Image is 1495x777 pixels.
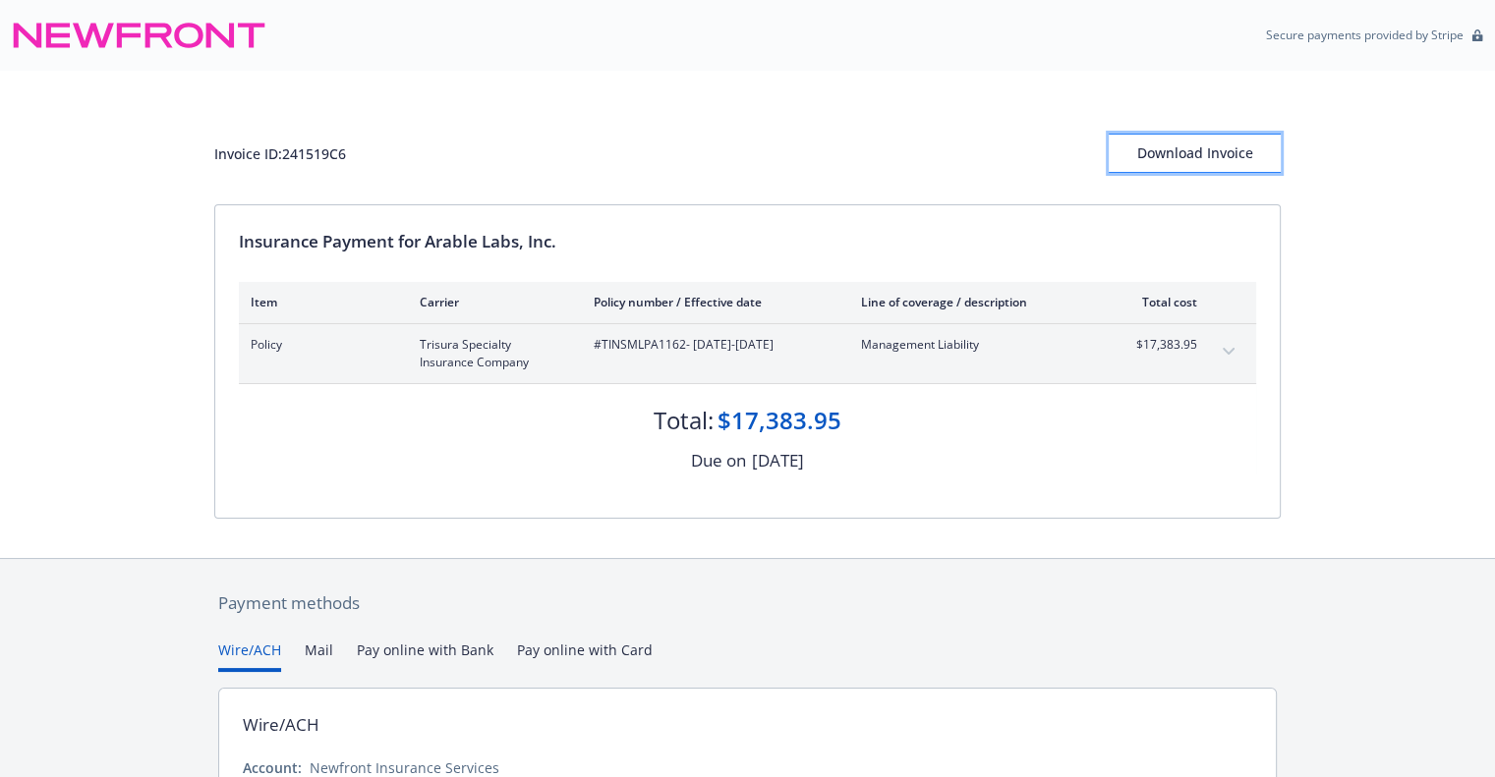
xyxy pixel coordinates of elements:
div: [DATE] [752,448,804,473]
span: #TINSMLPA1162 - [DATE]-[DATE] [594,336,830,354]
span: $17,383.95 [1123,336,1197,354]
span: Trisura Specialty Insurance Company [420,336,562,371]
span: Management Liability [861,336,1092,354]
div: Line of coverage / description [861,294,1092,310]
div: Insurance Payment for Arable Labs, Inc. [239,229,1256,254]
div: $17,383.95 [718,404,841,437]
div: Total: [654,404,714,437]
div: Item [251,294,388,310]
button: Download Invoice [1109,134,1281,173]
div: Wire/ACH [243,712,319,738]
div: Carrier [420,294,562,310]
div: Payment methods [218,590,1277,616]
div: Policy number / Effective date [594,294,830,310]
button: Mail [305,639,333,672]
div: PolicyTrisura Specialty Insurance Company#TINSMLPA1162- [DATE]-[DATE]Management Liability$17,383.... [239,324,1256,383]
div: Due on [691,448,746,473]
button: Pay online with Bank [357,639,493,672]
span: Policy [251,336,388,354]
button: expand content [1213,336,1244,367]
div: Total cost [1123,294,1197,310]
div: Download Invoice [1109,135,1281,172]
button: Pay online with Card [517,639,653,672]
div: Invoice ID: 241519C6 [214,143,346,164]
button: Wire/ACH [218,639,281,672]
p: Secure payments provided by Stripe [1266,27,1464,43]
